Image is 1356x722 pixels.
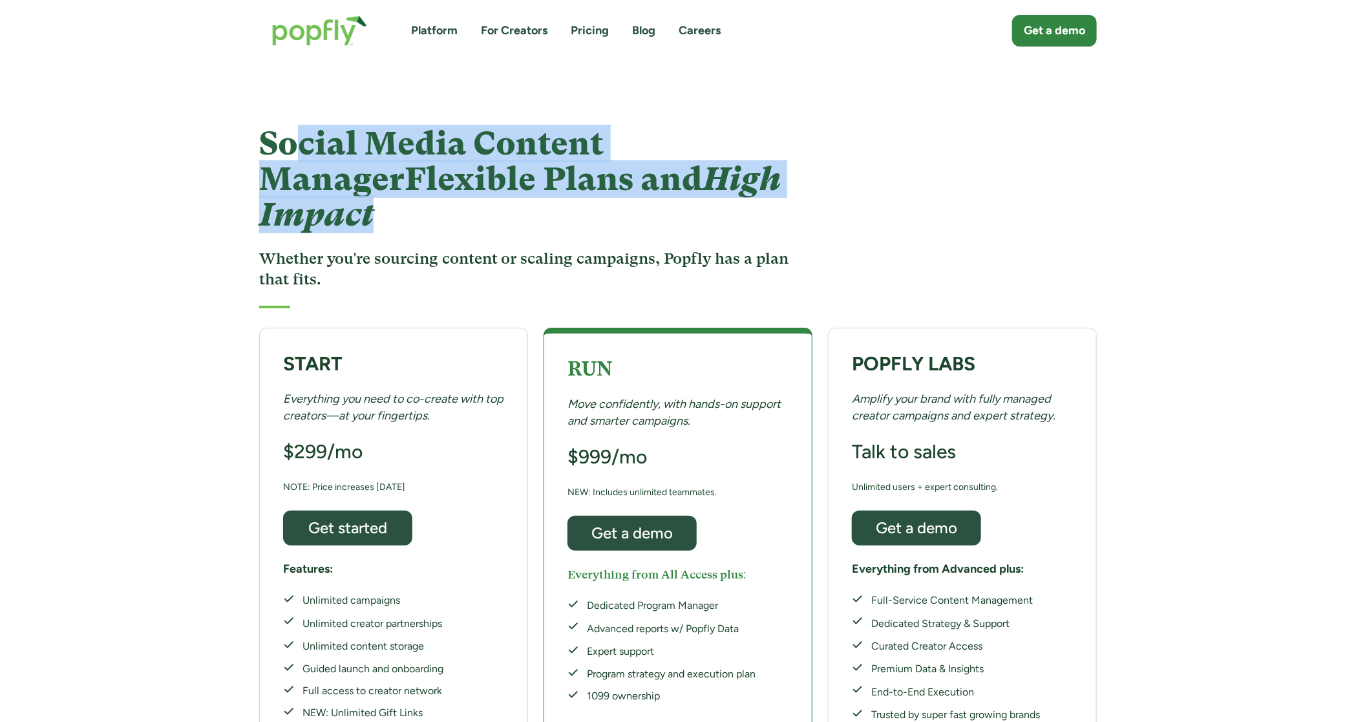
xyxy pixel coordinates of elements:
strong: START [283,352,343,376]
div: NEW: Includes unlimited teammates. [567,484,717,500]
a: Careers [679,23,721,39]
div: Unlimited campaigns [302,593,443,608]
div: End-to-End Execution [871,684,1040,700]
div: Full-Service Content Management [871,593,1040,608]
a: Pricing [571,23,609,39]
h3: Whether you're sourcing content or scaling campaigns, Popfly has a plan that fits. [259,248,795,290]
div: Curated Creator Access [871,639,1040,653]
strong: POPFLY LABS [852,352,975,376]
div: Premium Data & Insights [871,662,1040,676]
div: Full access to creator network [302,684,443,698]
h1: Social Media Content Manager [259,126,795,233]
div: NEW: Unlimited Gift Links [302,706,443,720]
span: Flexible Plans and [259,160,781,233]
div: Dedicated Program Manager [587,599,756,613]
h3: Talk to sales [852,440,956,464]
strong: RUN [567,357,612,380]
div: Unlimited users + expert consulting. [852,479,998,495]
a: Get a demo [567,516,697,551]
h5: Features: [283,561,333,577]
div: Get a demo [1024,23,1085,39]
h5: Everything from Advanced plus: [852,561,1024,577]
a: For Creators [481,23,547,39]
div: Program strategy and execution plan [587,667,756,681]
em: Everything you need to co-create with top creators—at your fingertips. [283,392,503,422]
div: Expert support [587,644,756,659]
div: Get a demo [579,525,685,541]
a: home [259,3,380,59]
a: Platform [411,23,458,39]
em: Move confidently, with hands-on support and smarter campaigns. [567,397,781,427]
h5: Everything from All Access plus: [567,566,747,582]
div: 1099 ownership [587,689,756,703]
div: Guided launch and onboarding [302,662,443,676]
em: Amplify your brand with fully managed creator campaigns and expert strategy. [852,392,1055,422]
div: Advanced reports w/ Popfly Data [587,621,756,637]
div: Trusted by super fast growing brands [871,708,1040,722]
div: NOTE: Price increases [DATE] [283,479,405,495]
a: Get a demo [852,511,981,546]
h3: $299/mo [283,440,363,464]
div: Get started [295,520,401,536]
em: High Impact [259,160,781,233]
div: Unlimited creator partnerships [302,615,443,632]
div: Unlimited content storage [302,639,443,653]
a: Blog [632,23,655,39]
div: Dedicated Strategy & Support [871,615,1040,632]
a: Get started [283,511,412,546]
h3: $999/mo [567,445,647,469]
div: Get a demo [863,520,969,536]
a: Get a demo [1012,15,1097,47]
